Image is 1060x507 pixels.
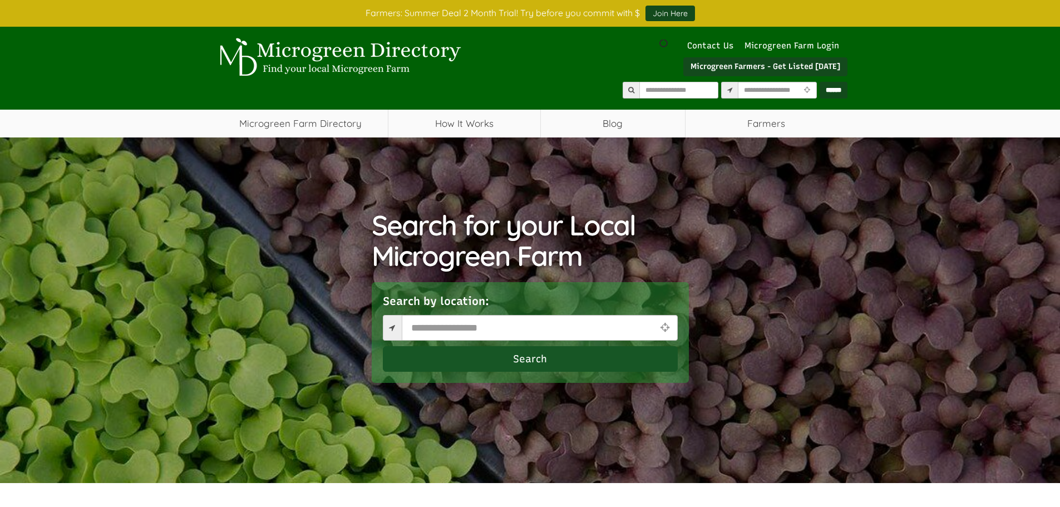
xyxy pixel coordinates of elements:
div: Farmers: Summer Deal 2 Month Trial! Try before you commit with $ [205,6,856,21]
i: Use Current Location [801,87,813,94]
a: Contact Us [682,41,739,51]
button: Search [383,346,678,372]
a: Microgreen Farm Login [745,41,845,51]
a: Blog [541,110,685,137]
label: Search by location: [383,293,489,309]
a: Microgreen Farmers - Get Listed [DATE] [683,57,847,76]
img: Microgreen Directory [213,38,464,77]
a: Microgreen Farm Directory [213,110,388,137]
a: How It Works [388,110,540,137]
span: Farmers [686,110,847,137]
i: Use Current Location [657,322,672,333]
a: Join Here [645,6,695,21]
h1: Search for your Local Microgreen Farm [372,210,689,271]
